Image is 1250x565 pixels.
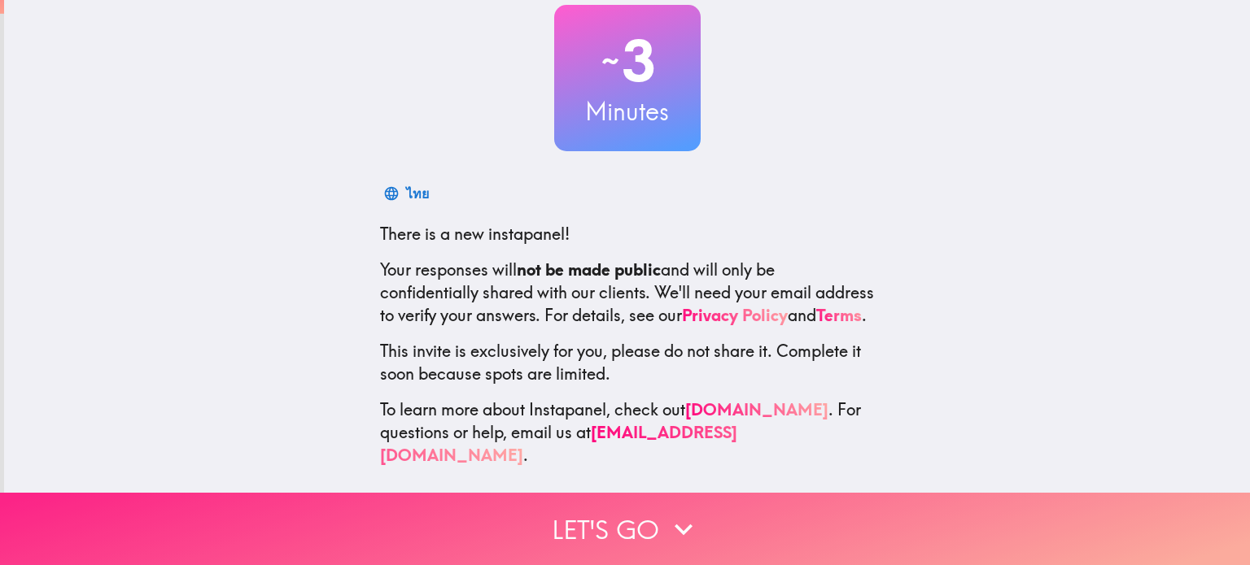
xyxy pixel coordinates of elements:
p: To learn more about Instapanel, check out . For questions or help, email us at . [380,398,875,467]
h3: Minutes [554,94,701,128]
a: Privacy Policy [682,305,788,325]
b: not be made public [517,259,661,280]
a: Terms [816,305,862,325]
p: Your responses will and will only be confidentially shared with our clients. We'll need your emai... [380,259,875,327]
div: ไทย [406,182,429,205]
span: ~ [599,37,622,85]
p: This invite is exclusively for you, please do not share it. Complete it soon because spots are li... [380,340,875,385]
a: [DOMAIN_NAME] [685,399,828,419]
button: ไทย [380,177,435,210]
h2: 3 [554,28,701,94]
span: There is a new instapanel! [380,224,570,244]
a: [EMAIL_ADDRESS][DOMAIN_NAME] [380,422,737,465]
